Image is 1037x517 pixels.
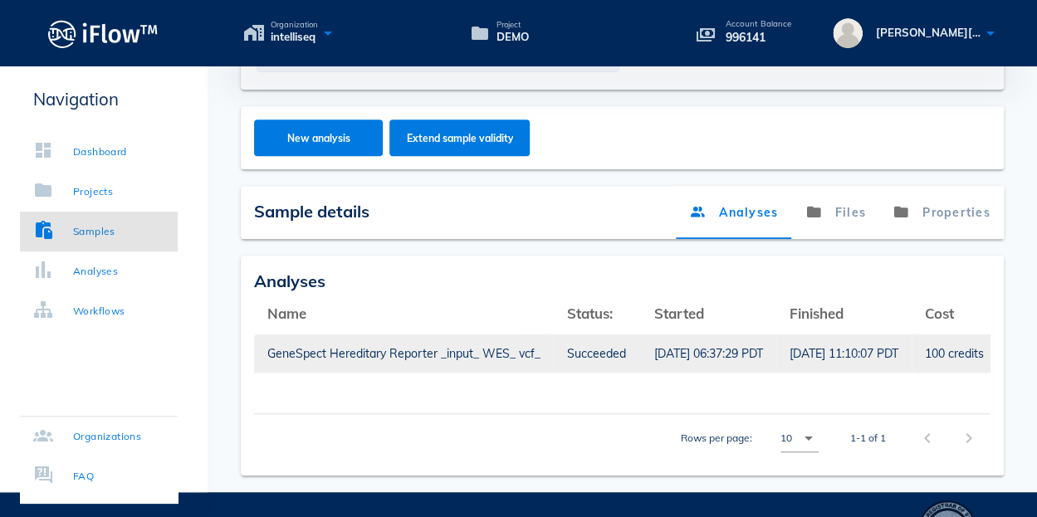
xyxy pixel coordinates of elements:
[850,431,886,446] div: 1-1 of 1
[654,334,763,373] a: [DATE] 06:37:29 PDT
[254,269,991,294] div: Analyses
[654,305,704,322] span: Started
[833,18,863,48] img: avatar.16069ca8.svg
[676,186,791,239] a: Analyses
[792,186,880,239] a: Files
[799,428,819,448] i: arrow_drop_down
[73,303,125,319] div: Workflows
[271,29,318,46] span: intelliseq
[726,20,792,28] p: Account Balance
[73,428,141,445] div: Organizations
[389,119,530,156] button: Extend sample validity
[681,414,819,462] div: Rows per page:
[925,334,984,373] a: 100 credits
[267,334,541,373] a: GeneSpect Hereditary Reporter _input_ WES_ vcf_
[790,334,898,373] a: [DATE] 11:10:07 PDT
[254,201,369,222] span: Sample details
[776,294,912,334] th: Finished: Not sorted. Activate to sort ascending.
[879,186,1004,239] a: Properties
[73,263,118,280] div: Analyses
[641,294,776,334] th: Started: Not sorted. Activate to sort ascending.
[780,425,819,451] div: 10Rows per page:
[270,132,366,144] span: New analysis
[254,119,383,156] button: New analysis
[73,223,115,240] div: Samples
[73,183,113,200] div: Projects
[496,21,529,29] span: Project
[726,28,792,46] p: 996141
[780,431,792,446] div: 10
[925,305,954,322] span: Cost
[567,334,628,373] a: Succeeded
[271,21,318,29] span: Organization
[912,294,997,334] th: Cost: Not sorted. Activate to sort ascending.
[73,144,127,160] div: Dashboard
[405,132,513,144] span: Extend sample validity
[267,305,306,322] span: Name
[496,29,529,46] span: DEMO
[554,294,641,334] th: Status:: Not sorted. Activate to sort ascending.
[20,86,178,112] p: Navigation
[790,305,844,322] span: Finished
[254,294,554,334] th: Name: Not sorted. Activate to sort ascending.
[567,305,613,322] span: Status:
[73,468,94,485] div: FAQ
